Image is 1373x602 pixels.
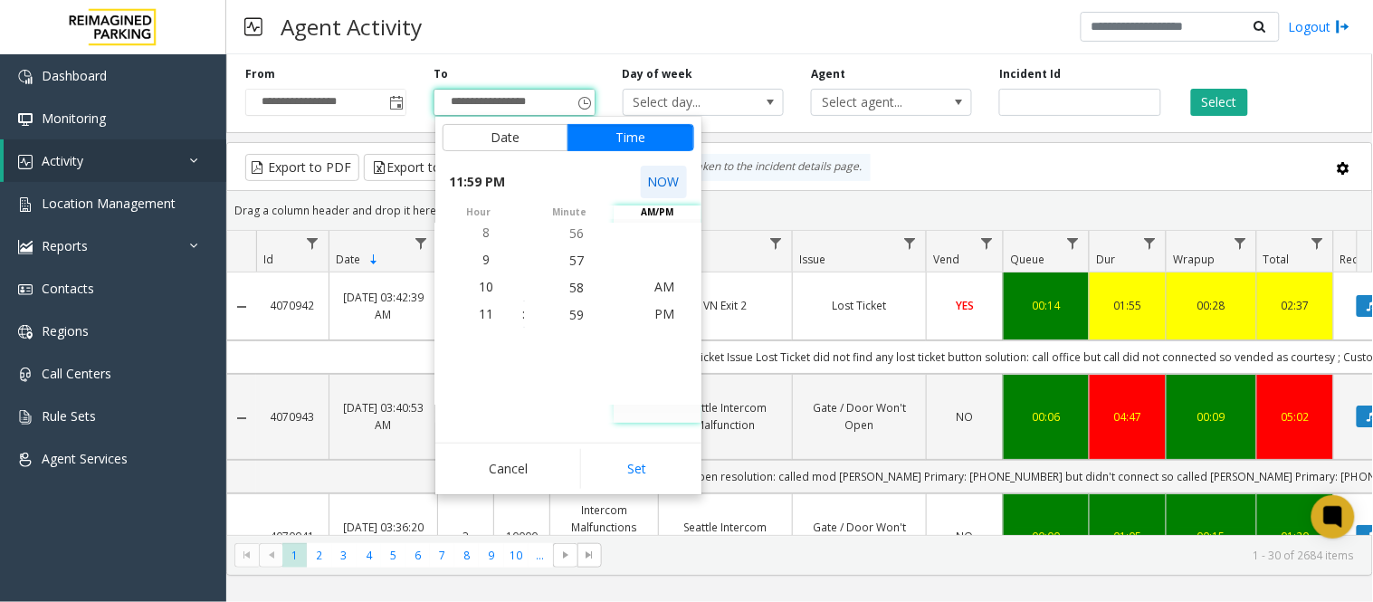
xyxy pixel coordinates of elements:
a: Queue Filter Menu [1061,231,1085,255]
span: Sortable [367,253,381,267]
label: Incident Id [999,66,1061,82]
a: 10000 [505,528,539,545]
a: 4070941 [267,528,318,545]
a: Id Filter Menu [300,231,325,255]
a: NO [938,408,992,425]
span: Reports [42,237,88,254]
button: Export to PDF [245,154,359,181]
span: Queue [1010,252,1044,267]
a: Issue Filter Menu [898,231,922,255]
a: Gate / Door Won't Open [804,399,915,434]
a: 4070943 [267,408,318,425]
div: 00:14 [1015,297,1078,314]
span: Rule Sets [42,407,96,425]
span: Go to the next page [558,548,573,562]
img: 'icon' [18,410,33,425]
span: Page 1 [282,543,307,568]
span: AM [655,278,675,295]
span: 58 [570,279,585,296]
h3: Agent Activity [272,5,431,49]
span: 10 [480,278,494,295]
a: 3 [449,528,482,545]
span: Agent Services [42,450,128,467]
span: Monitoring [42,110,106,127]
a: [DATE] 03:36:20 AM [340,519,426,553]
a: 4070942 [267,297,318,314]
img: 'icon' [18,325,33,339]
a: Total Filter Menu [1305,231,1330,255]
img: pageIcon [244,5,262,49]
div: Drag a column header and drop it here to group by that column [227,195,1372,226]
button: Select [1191,89,1248,116]
a: 01:55 [1101,297,1155,314]
span: 57 [570,252,585,269]
a: Collapse Details [227,530,256,545]
a: 02:37 [1268,297,1322,314]
a: Collapse Details [227,300,256,314]
span: 11 [480,305,494,322]
label: To [434,66,448,82]
a: 01:20 [1268,528,1322,545]
a: Activity [4,139,226,182]
span: Vend [933,252,959,267]
span: Date [336,252,360,267]
span: Page 4 [357,543,381,568]
img: 'icon' [18,155,33,169]
button: Time tab [567,124,694,151]
span: Select day... [624,90,751,115]
a: Wrapup Filter Menu [1228,231,1253,255]
span: Go to the next page [553,543,577,569]
span: NO [957,529,974,544]
button: Select now [641,166,687,198]
span: Call Centers [42,365,111,382]
img: logout [1336,17,1350,36]
a: [DATE] 03:40:53 AM [340,399,426,434]
span: 9 [483,251,491,268]
span: 59 [570,306,585,323]
a: 01:05 [1101,528,1155,545]
span: Page 6 [405,543,430,568]
span: Dur [1096,252,1115,267]
span: Issue [799,252,825,267]
span: Regions [42,322,89,339]
a: Logout [1289,17,1350,36]
span: Go to the last page [583,548,597,562]
span: Select agent... [812,90,939,115]
a: Intercom Malfunctions (Cell phone call) (L) [561,502,647,571]
span: Wrapup [1173,252,1215,267]
a: Lane Filter Menu [764,231,788,255]
a: Date Filter Menu [409,231,434,255]
a: Seattle Intercom Malfunction [670,399,781,434]
span: Total [1263,252,1290,267]
label: Day of week [623,66,693,82]
a: Gate / Door Won't Open [804,519,915,553]
img: 'icon' [18,70,33,84]
span: 11:59 PM [450,169,506,195]
span: Page 10 [504,543,529,568]
div: 04:47 [1101,408,1155,425]
a: Vend Filter Menu [975,231,999,255]
span: Contacts [42,280,94,297]
span: Page 2 [307,543,331,568]
a: Seattle Intercom Malfunction [670,519,781,553]
a: 00:15 [1178,528,1245,545]
span: Go to the last page [577,543,602,569]
kendo-pager-info: 1 - 30 of 2684 items [613,548,1354,563]
span: hour [435,205,523,219]
a: 00:00 [1015,528,1078,545]
span: PM [655,305,675,322]
span: Page 9 [479,543,503,568]
div: : [523,305,526,323]
a: [DATE] 03:42:39 AM [340,289,426,323]
button: Date tab [443,124,568,151]
span: minute [526,205,614,219]
span: Page 11 [529,543,553,568]
a: VN Exit 2 [670,297,781,314]
div: Data table [227,231,1372,535]
a: 00:06 [1015,408,1078,425]
span: AM/PM [614,205,701,219]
